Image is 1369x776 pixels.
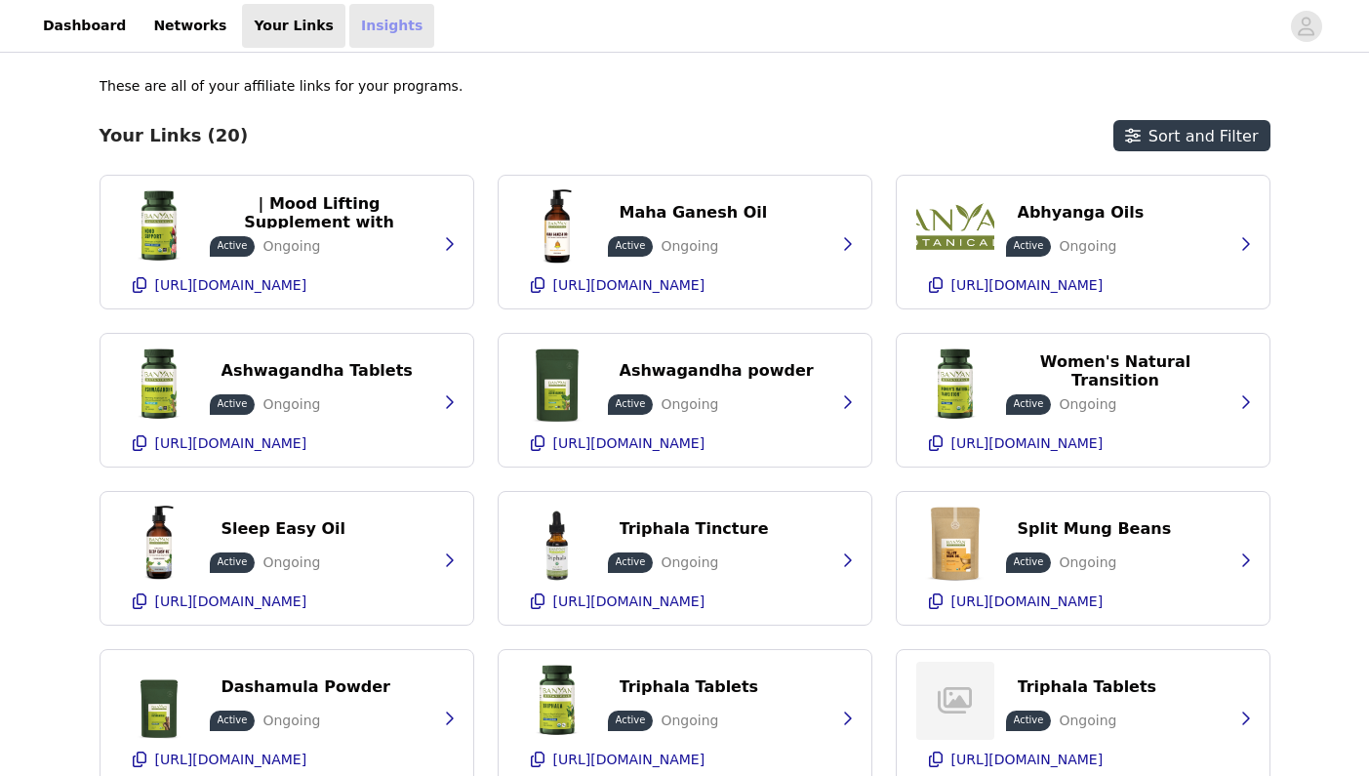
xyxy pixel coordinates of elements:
[221,361,413,380] p: Ashwagandha Tablets
[1006,197,1156,228] button: Abhyanga Oils
[218,554,248,569] p: Active
[1018,519,1172,538] p: Split Mung Beans
[916,428,1250,459] button: [URL][DOMAIN_NAME]
[100,76,463,97] p: These are all of your affiliate links for your programs.
[155,435,307,451] p: [URL][DOMAIN_NAME]
[518,346,596,424] img: Ashwagandha Powder | Withania Somnifera | Organic Ashwagandha Root Powder
[120,662,198,740] img: Dashamula Churna Powder | Traditional Ayurvedic Powder | Organic Ayurvedic Herbs
[951,752,1104,767] p: [URL][DOMAIN_NAME]
[1059,236,1116,257] p: Ongoing
[620,519,769,538] p: Triphala Tincture
[951,593,1104,609] p: [URL][DOMAIN_NAME]
[141,4,238,48] a: Networks
[210,672,402,703] button: Dashamula Powder
[1014,396,1044,411] p: Active
[120,269,454,301] button: [URL][DOMAIN_NAME]
[210,513,358,545] button: Sleep Easy Oil
[1014,554,1044,569] p: Active
[661,394,718,415] p: Ongoing
[120,346,198,424] img: Ashwagandha supplements - organic, fairly traded ashwagandha
[262,711,320,731] p: Ongoing
[218,713,248,727] p: Active
[120,428,454,459] button: [URL][DOMAIN_NAME]
[120,504,198,582] img: Sleep Easy Oil | Herbal Oils for Sleep | Ashwagandha, Chamomile & Skullcap
[210,355,424,387] button: Ashwagandha Tablets
[620,677,759,696] p: Triphala Tablets
[616,713,646,727] p: Active
[1018,203,1145,222] p: Abhyanga Oils
[218,396,248,411] p: Active
[916,346,994,424] img: Women's Natural Transition tablets | Natural Menopause Supplements
[518,187,596,265] img: Maha Ganesh Oil+ | Sidha Soma Supreme
[518,428,852,459] button: [URL][DOMAIN_NAME]
[951,277,1104,293] p: [URL][DOMAIN_NAME]
[518,269,852,301] button: [URL][DOMAIN_NAME]
[31,4,138,48] a: Dashboard
[1059,711,1116,731] p: Ongoing
[608,197,780,228] button: Maha Ganesh Oil
[916,187,994,265] img: Search: 366 results found for "massage oil"
[1014,713,1044,727] p: Active
[518,662,596,740] img: Triphala Tablets - digestion, elimination and healthy gut microbiome
[553,752,705,767] p: [URL][DOMAIN_NAME]
[518,744,852,775] button: [URL][DOMAIN_NAME]
[553,435,705,451] p: [URL][DOMAIN_NAME]
[518,504,596,582] img: Triphala Liquid Extract | Organic Triphala | Herbal Extracts
[242,4,345,48] a: Your Links
[155,752,307,767] p: [URL][DOMAIN_NAME]
[349,4,434,48] a: Insights
[616,238,646,253] p: Active
[1297,11,1315,42] div: avatar
[1113,120,1270,151] button: Sort and Filter
[620,361,814,380] p: Ashwagandha powder
[1059,552,1116,573] p: Ongoing
[155,277,307,293] p: [URL][DOMAIN_NAME]
[1018,677,1157,696] p: Triphala Tablets
[916,269,1250,301] button: [URL][DOMAIN_NAME]
[1018,352,1214,389] p: Women's Natural Transition
[262,236,320,257] p: Ongoing
[120,586,454,617] button: [URL][DOMAIN_NAME]
[221,677,390,696] p: Dashamula Powder
[620,203,768,222] p: Maha Ganesh Oil
[661,552,718,573] p: Ongoing
[916,744,1250,775] button: [URL][DOMAIN_NAME]
[218,238,248,253] p: Active
[916,504,994,582] img: Mung Daal | Split Mung Beans | Yellow Mung Dal
[608,513,781,545] button: Triphala Tincture
[1014,238,1044,253] p: Active
[616,396,646,411] p: Active
[951,435,1104,451] p: [URL][DOMAIN_NAME]
[661,711,718,731] p: Ongoing
[100,125,249,146] h3: Your Links (20)
[1006,513,1184,545] button: Split Mung Beans
[1059,394,1116,415] p: Ongoing
[120,187,198,265] img: Mood Support Tablets | Mood Lifting Supplement with Saffron & Gotu Kola
[661,236,718,257] p: Ongoing
[916,586,1250,617] button: [URL][DOMAIN_NAME]
[210,197,429,228] button: Mood Support Tablets | Mood Lifting Supplement with Saffron & Gotu Kola
[120,744,454,775] button: [URL][DOMAIN_NAME]
[1006,672,1169,703] button: Triphala Tablets
[221,519,346,538] p: Sleep Easy Oil
[221,176,418,250] p: Mood Support Tablets | Mood Lifting Supplement with Saffron & Gotu Kola
[155,593,307,609] p: [URL][DOMAIN_NAME]
[262,394,320,415] p: Ongoing
[1006,355,1226,387] button: Women's Natural Transition
[616,554,646,569] p: Active
[262,552,320,573] p: Ongoing
[608,355,825,387] button: Ashwagandha powder
[553,593,705,609] p: [URL][DOMAIN_NAME]
[518,586,852,617] button: [URL][DOMAIN_NAME]
[553,277,705,293] p: [URL][DOMAIN_NAME]
[608,672,771,703] button: Triphala Tablets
